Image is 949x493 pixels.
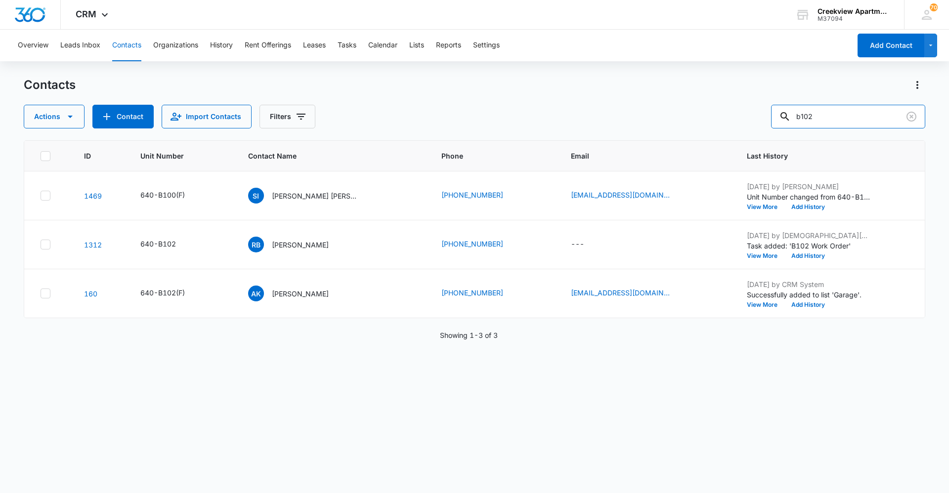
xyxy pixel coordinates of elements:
p: Unit Number changed from 640-B100 to 640-B100(F). [747,192,870,202]
a: [PHONE_NUMBER] [441,190,503,200]
p: Task added: 'B102 Work Order' [747,241,870,251]
div: account id [818,15,890,22]
button: View More [747,253,784,259]
span: Email [571,151,709,161]
button: Add Contact [858,34,924,57]
div: Phone - (970) 215-5712 - Select to Edit Field [441,239,521,250]
div: Email - amanda_karpf@yahoo.com - Select to Edit Field [571,288,688,299]
div: Email - ivonnepm9@outlook.com - Select to Edit Field [571,190,688,202]
div: Contact Name - Socorro Ivon Parra Munoz - Select to Edit Field [248,188,379,204]
a: [EMAIL_ADDRESS][DOMAIN_NAME] [571,190,670,200]
p: Successfully added to list 'Garage'. [747,289,870,300]
h1: Contacts [24,78,76,92]
a: Navigate to contact details page for Ryan Blaszkiewicz [84,241,102,249]
button: Add History [784,302,832,308]
div: 640-B100(F) [140,190,185,200]
button: Contacts [112,30,141,61]
div: Phone - (805) 728-5923 - Select to Edit Field [441,288,521,299]
button: Import Contacts [162,105,252,128]
div: Phone - (970) 413-1610 - Select to Edit Field [441,190,521,202]
div: Unit Number - 640-B102 - Select to Edit Field [140,239,194,250]
span: AK [248,286,264,301]
button: Filters [259,105,315,128]
span: SI [248,188,264,204]
p: [PERSON_NAME] [272,240,329,250]
div: 640-B102(F) [140,288,185,298]
a: [EMAIL_ADDRESS][DOMAIN_NAME] [571,288,670,298]
p: [PERSON_NAME] [PERSON_NAME] [272,191,361,201]
a: [PHONE_NUMBER] [441,239,503,249]
div: Email - - Select to Edit Field [571,239,602,250]
a: Navigate to contact details page for Amanda Karpf [84,289,97,298]
button: Actions [909,77,925,93]
button: Settings [473,30,500,61]
button: History [210,30,233,61]
span: Unit Number [140,151,224,161]
div: 640-B102 [140,239,176,249]
button: Add History [784,253,832,259]
div: Contact Name - Ryan Blaszkiewicz - Select to Edit Field [248,237,346,252]
span: RB [248,237,264,252]
div: Unit Number - 640-B102(F) - Select to Edit Field [140,288,203,299]
div: Unit Number - 640-B100(F) - Select to Edit Field [140,190,203,202]
button: View More [747,302,784,308]
button: Tasks [338,30,356,61]
span: ID [84,151,102,161]
button: Clear [904,109,919,124]
span: 70 [930,3,938,11]
div: account name [818,7,890,15]
a: Navigate to contact details page for Socorro Ivon Parra Munoz [84,192,102,200]
input: Search Contacts [771,105,925,128]
p: [PERSON_NAME] [272,288,329,299]
p: Showing 1-3 of 3 [440,330,498,340]
span: CRM [76,9,96,19]
p: [DATE] by [DEMOGRAPHIC_DATA][PERSON_NAME] [747,230,870,241]
span: Contact Name [248,151,403,161]
button: Rent Offerings [245,30,291,61]
button: Add Contact [92,105,154,128]
button: Calendar [368,30,397,61]
button: Reports [436,30,461,61]
div: notifications count [930,3,938,11]
button: Lists [409,30,424,61]
a: [PHONE_NUMBER] [441,288,503,298]
button: View More [747,204,784,210]
button: Organizations [153,30,198,61]
span: Last History [747,151,895,161]
button: Leases [303,30,326,61]
div: Contact Name - Amanda Karpf - Select to Edit Field [248,286,346,301]
button: Overview [18,30,48,61]
button: Actions [24,105,85,128]
div: --- [571,239,584,250]
p: [DATE] by CRM System [747,279,870,289]
span: Phone [441,151,533,161]
button: Leads Inbox [60,30,100,61]
p: [DATE] by [PERSON_NAME] [747,181,870,192]
button: Add History [784,204,832,210]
